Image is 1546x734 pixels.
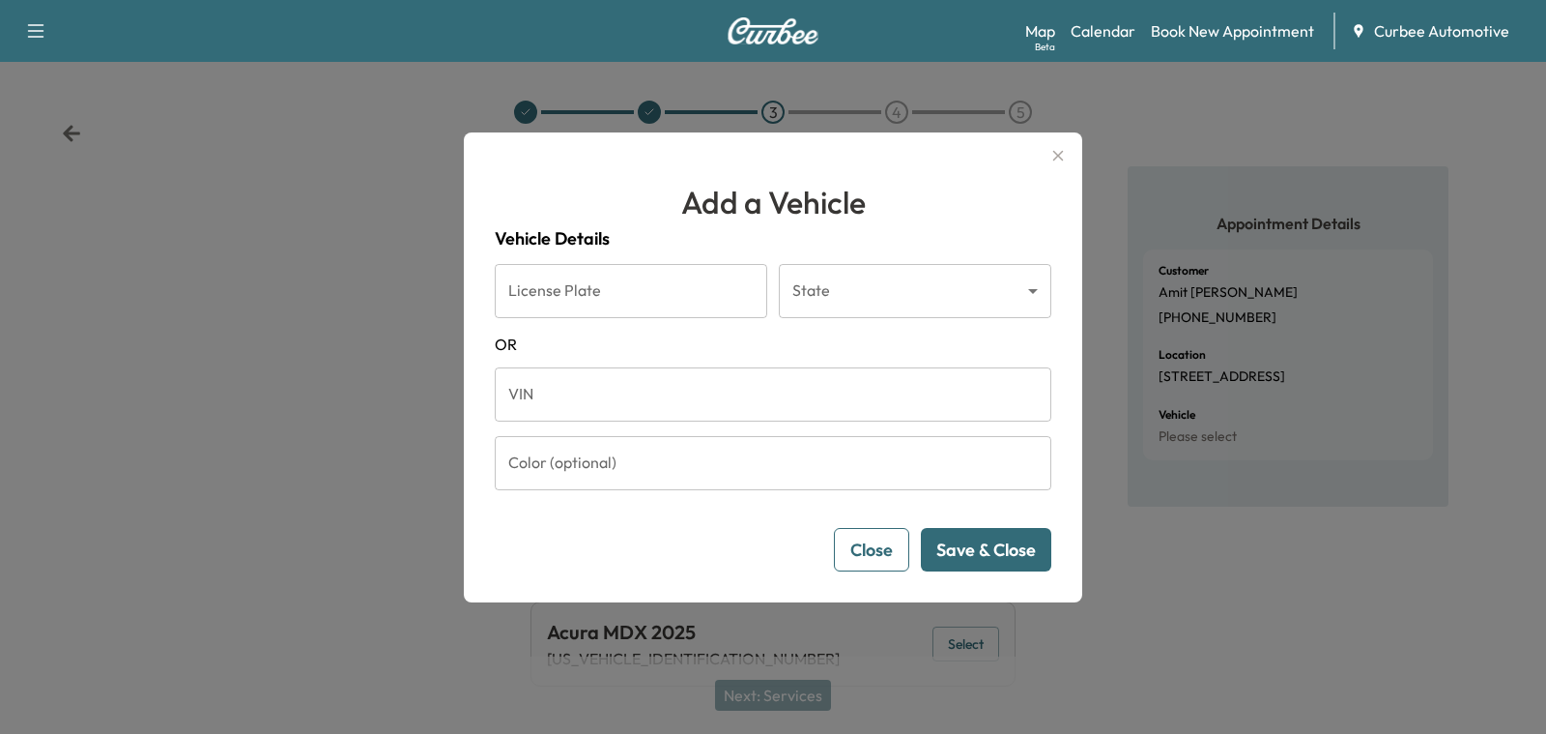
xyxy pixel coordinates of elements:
a: Calendar [1071,19,1135,43]
a: MapBeta [1025,19,1055,43]
div: Beta [1035,40,1055,54]
button: Close [834,528,909,572]
span: OR [495,333,1051,356]
img: Curbee Logo [727,17,819,44]
a: Book New Appointment [1151,19,1314,43]
h1: Add a Vehicle [495,179,1051,225]
h4: Vehicle Details [495,225,1051,252]
span: Curbee Automotive [1374,19,1509,43]
button: Save & Close [921,528,1051,572]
